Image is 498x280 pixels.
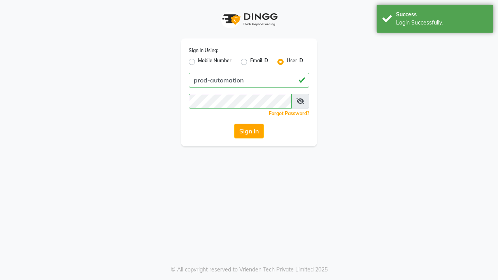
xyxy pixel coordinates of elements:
[198,57,231,66] label: Mobile Number
[189,94,292,108] input: Username
[269,110,309,116] a: Forgot Password?
[287,57,303,66] label: User ID
[250,57,268,66] label: Email ID
[189,47,218,54] label: Sign In Using:
[218,8,280,31] img: logo1.svg
[234,124,264,138] button: Sign In
[189,73,309,87] input: Username
[396,10,487,19] div: Success
[396,19,487,27] div: Login Successfully.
